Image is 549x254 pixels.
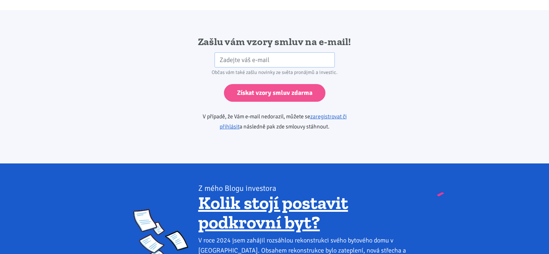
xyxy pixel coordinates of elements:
[182,67,367,78] div: Občas vám také zašlu novinky ze světa pronájmů a investic.
[182,111,367,132] p: V případě, že Vám e-mail nedorazil, můžete se a následně pak zde smlouvy stáhnout.
[224,84,325,102] input: Získat vzory smluv zdarma
[198,192,348,233] a: Kolik stojí postavit podkrovní byt?
[215,52,335,68] input: Zadejte váš e-mail
[182,35,367,48] h2: Zašlu vám vzory smluv na e-mail!
[198,183,416,193] div: Z mého Blogu investora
